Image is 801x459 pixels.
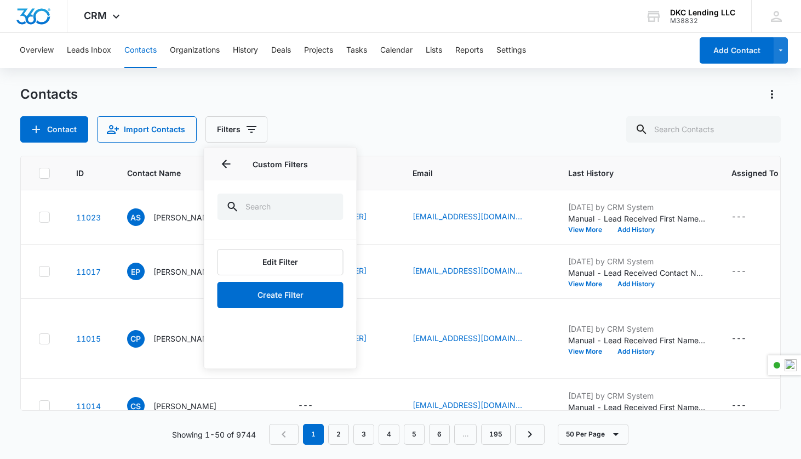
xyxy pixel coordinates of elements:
button: Settings [496,33,526,68]
div: Phone - - Select to Edit Field [298,399,333,412]
button: Overview [20,33,54,68]
div: Contact Name - Amanda Silva - Select to Edit Field [127,208,236,226]
button: History [233,33,258,68]
div: Assigned To - - Select to Edit Field [731,265,766,278]
a: [EMAIL_ADDRESS][DOMAIN_NAME] [413,265,522,276]
span: Last History [568,167,689,179]
span: Contact Name [127,167,256,179]
div: Email - michellepadgett7000@gmail.com - Select to Edit Field [413,265,542,278]
div: --- [731,332,746,345]
div: Assigned To - - Select to Edit Field [731,211,766,224]
span: ID [76,167,85,179]
button: Calendar [380,33,413,68]
div: Contact Name - Calvin Schley - Select to Edit Field [127,397,236,415]
button: Tasks [346,33,367,68]
button: View More [568,348,610,355]
button: Import Contacts [97,116,197,143]
button: Add History [610,226,662,233]
span: EP [127,263,145,280]
div: account id [670,17,735,25]
span: CS [127,397,145,415]
a: Page 2 [328,424,349,445]
p: [PERSON_NAME] [153,400,216,412]
p: [DATE] by CRM System [568,201,705,213]
button: Organizations [170,33,220,68]
div: Assigned To - - Select to Edit Field [731,332,766,345]
button: Add History [610,281,662,287]
button: View More [568,226,610,233]
p: Showing 1-50 of 9744 [172,429,256,440]
button: 50 Per Page [558,424,628,445]
p: Manual - Lead Received First Name: [PERSON_NAME] Last Name: [PERSON_NAME] Phone: [PHONE_NUMBER] E... [568,213,705,224]
div: Assigned To - - Select to Edit Field [731,399,766,412]
button: Projects [304,33,333,68]
a: Navigate to contact details page for Amanda Silva [76,213,101,222]
div: Contact Name - Ernest Padgett - Select to Edit Field [127,263,236,280]
a: Page 4 [379,424,399,445]
button: Add History [610,348,662,355]
button: Back [218,155,235,173]
div: --- [731,399,746,412]
a: Page 5 [404,424,425,445]
button: View More [568,281,610,287]
div: --- [298,399,313,412]
button: Lists [426,33,442,68]
p: Custom Filters [218,158,344,170]
button: Create Filter [218,282,344,308]
p: [PERSON_NAME] [153,266,216,277]
input: Search [218,194,344,220]
p: [DATE] by CRM System [568,390,705,401]
span: Assigned To [731,167,798,179]
p: [DATE] by CRM System [568,323,705,335]
button: Actions [763,86,781,103]
p: Manual - Lead Received First Name: [PERSON_NAME] Last Name: [PERSON_NAME] Email: [EMAIL_ADDRESS][... [568,401,705,413]
a: Page 195 [481,424,511,445]
button: Add Contact [700,37,774,64]
input: Search Contacts [626,116,781,143]
p: Manual - Lead Received First Name: [PERSON_NAME] Last Name: [PERSON_NAME] Phone: [PHONE_NUMBER] E... [568,335,705,346]
div: Email - csly1970@yahoo.com - Select to Edit Field [413,399,542,412]
a: Page 3 [353,424,374,445]
a: [EMAIL_ADDRESS][DOMAIN_NAME] [413,399,522,411]
div: --- [731,211,746,224]
button: Add Contact [20,116,88,143]
button: Reports [455,33,483,68]
button: Leads Inbox [67,33,111,68]
nav: Pagination [269,424,545,445]
h1: Contacts [20,86,78,103]
div: Email - chadfire122@yahoo.com - Select to Edit Field [413,332,542,345]
button: Filters [205,116,267,143]
p: [PERSON_NAME] [153,333,216,344]
div: Contact Name - CHAD PIERCE - Select to Edit Field [127,330,236,348]
p: [DATE] by CRM System [568,256,705,267]
button: Edit Filter [218,249,344,275]
button: Contacts [124,33,157,68]
a: Navigate to contact details page for Ernest Padgett [76,267,101,276]
a: Navigate to contact details page for CHAD PIERCE [76,334,101,343]
a: [EMAIL_ADDRESS][DOMAIN_NAME] [413,332,522,344]
span: CP [127,330,145,348]
span: AS [127,208,145,226]
em: 1 [303,424,324,445]
p: [PERSON_NAME] [153,212,216,223]
a: Page 6 [429,424,450,445]
div: Email - GCRfundingsolutions@gmail.com - Select to Edit Field [413,211,542,224]
a: Navigate to contact details page for Calvin Schley [76,401,101,411]
a: [EMAIL_ADDRESS][DOMAIN_NAME] [413,211,522,222]
span: CRM [84,10,107,21]
span: Email [413,167,526,179]
button: Deals [271,33,291,68]
div: account name [670,8,735,17]
div: --- [731,265,746,278]
a: Next Page [515,424,545,445]
p: Manual - Lead Received Contact Name: [PERSON_NAME] Phone: [PHONE_NUMBER] Email: [EMAIL_ADDRESS][D... [568,267,705,279]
